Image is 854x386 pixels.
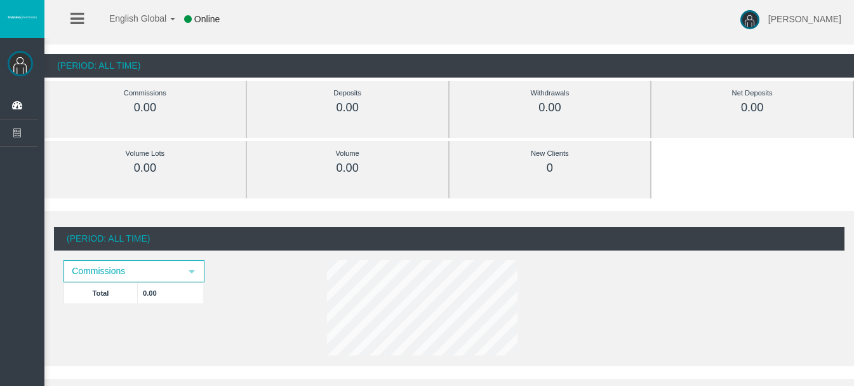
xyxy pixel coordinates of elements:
div: 0.00 [680,100,824,115]
div: 0.00 [73,161,217,176]
div: Withdrawals [478,86,622,100]
div: 0.00 [478,100,622,115]
div: (Period: All Time) [44,54,854,78]
div: 0.00 [73,100,217,115]
div: 0 [478,161,622,176]
div: 0.00 [276,161,420,176]
div: 0.00 [276,100,420,115]
div: Commissions [73,86,217,100]
img: logo.svg [6,15,38,20]
td: 0.00 [138,282,204,303]
img: user-image [740,10,759,29]
div: Deposits [276,86,420,100]
span: Online [194,14,220,24]
span: English Global [93,13,166,24]
span: select [187,266,197,277]
div: Volume Lots [73,146,217,161]
td: Total [64,282,138,303]
div: Net Deposits [680,86,824,100]
div: New Clients [478,146,622,161]
span: Commissions [65,261,180,281]
span: [PERSON_NAME] [768,14,841,24]
div: (Period: All Time) [54,227,844,251]
div: Volume [276,146,420,161]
